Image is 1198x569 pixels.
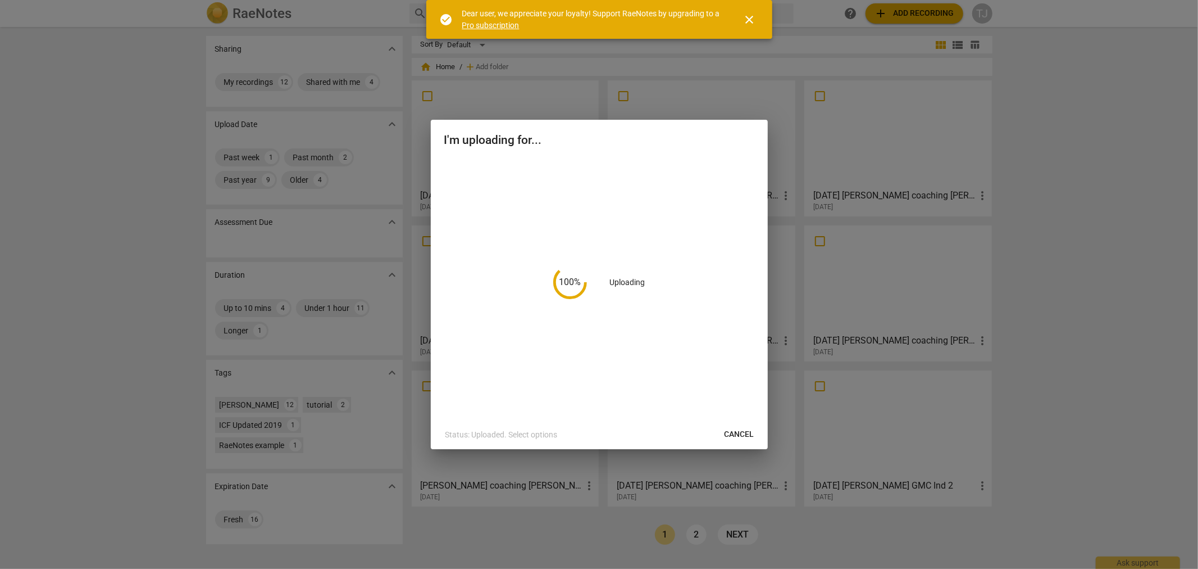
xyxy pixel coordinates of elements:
p: Uploading [609,277,645,288]
div: Dear user, we appreciate your loyalty! Support RaeNotes by upgrading to a [462,8,723,31]
p: Status: Uploaded. Select options [445,429,558,441]
span: check_circle [440,13,453,26]
span: close [743,13,757,26]
a: Pro subscription [462,21,520,30]
button: Close [736,6,763,33]
span: Cancel [725,429,754,440]
button: Cancel [716,425,763,445]
h2: I'm uploading for... [444,133,754,147]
